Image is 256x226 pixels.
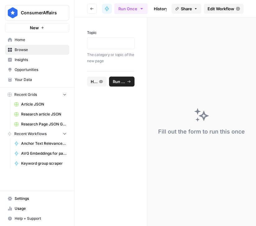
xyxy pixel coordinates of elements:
span: Help + Support [15,216,66,221]
span: ConsumerAffairs [21,10,58,16]
span: Opportunities [15,67,66,73]
span: Browse [15,47,66,53]
span: Usage [15,206,66,211]
a: History [150,4,172,14]
a: Link Suggestion from Topic [102,4,109,14]
span: New [30,25,39,31]
button: Run Workflow [109,77,135,87]
a: Article JSON [11,99,69,109]
a: Opportunities [5,65,69,75]
span: Your Data [15,77,66,82]
button: Workspace: ConsumerAffairs [5,5,69,21]
button: Recent Workflows [5,129,69,139]
button: New [5,23,69,32]
span: History [91,78,97,85]
span: Article JSON [21,101,66,107]
span: Keyword group scraper [21,161,66,166]
span: Insights [15,57,66,63]
a: Settings [5,194,69,204]
a: Keyword group scraper [11,158,69,168]
span: AVG Embeddings for page and Target Keyword [21,151,66,156]
label: Topic [87,30,135,35]
button: Run Once [114,3,148,14]
span: Edit Workflow [208,6,234,12]
a: Insights [5,55,69,65]
span: Run Workflow [113,78,125,85]
span: Anchor Text Relevance Checker [21,141,66,146]
button: Help + Support [5,214,69,224]
button: Share [171,4,201,14]
span: Settings [15,196,66,201]
button: Recent Grids [5,90,69,99]
a: Research Page JSON Generator ([PERSON_NAME]) [11,119,69,129]
a: Anchor Text Relevance Checker [11,139,69,148]
a: Home [5,35,69,45]
a: Edit Workflow [204,4,244,14]
a: Browse [5,45,69,55]
p: The category or topic of the new page [87,52,135,64]
img: ConsumerAffairs Logo [7,7,18,18]
span: Home [15,37,66,43]
span: Share [181,6,192,12]
span: Research article JSON [21,111,66,117]
button: History [87,77,107,87]
a: AVG Embeddings for page and Target Keyword [11,148,69,158]
span: Recent Grids [14,92,37,97]
span: Recent Workflows [14,131,47,137]
a: Research article JSON [11,109,69,119]
span: Research Page JSON Generator ([PERSON_NAME]) [21,121,66,127]
a: Your Data [5,75,69,85]
a: Usage [5,204,69,214]
div: Fill out the form to run this once [158,127,245,136]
